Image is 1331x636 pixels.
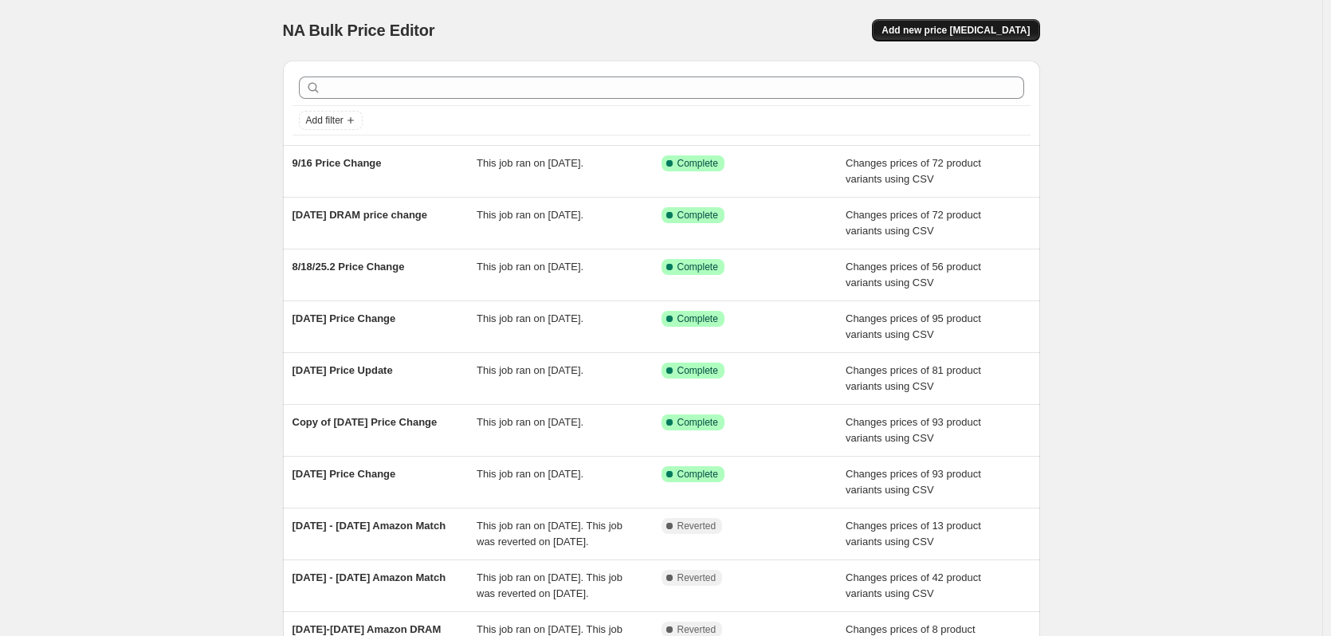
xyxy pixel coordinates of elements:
span: Complete [677,364,718,377]
span: This job ran on [DATE]. This job was reverted on [DATE]. [477,520,622,548]
span: Complete [677,416,718,429]
span: Complete [677,468,718,481]
span: Changes prices of 56 product variants using CSV [846,261,981,289]
span: 9/16 Price Change [293,157,382,169]
span: [DATE] - [DATE] Amazon Match [293,571,446,583]
span: Changes prices of 95 product variants using CSV [846,312,981,340]
span: Changes prices of 72 product variants using CSV [846,209,981,237]
span: This job ran on [DATE]. [477,416,583,428]
span: [DATE] Price Change [293,312,396,324]
span: Complete [677,157,718,170]
span: Changes prices of 42 product variants using CSV [846,571,981,599]
span: [DATE] - [DATE] Amazon Match [293,520,446,532]
span: Changes prices of 81 product variants using CSV [846,364,981,392]
span: This job ran on [DATE]. [477,468,583,480]
span: Copy of [DATE] Price Change [293,416,438,428]
span: This job ran on [DATE]. [477,364,583,376]
span: Add filter [306,114,344,127]
span: Complete [677,209,718,222]
span: This job ran on [DATE]. [477,157,583,169]
span: Reverted [677,520,717,532]
span: Reverted [677,623,717,636]
button: Add new price [MEDICAL_DATA] [872,19,1039,41]
span: This job ran on [DATE]. [477,261,583,273]
span: Add new price [MEDICAL_DATA] [881,24,1030,37]
span: This job ran on [DATE]. [477,209,583,221]
span: 8/18/25.2 Price Change [293,261,405,273]
span: Changes prices of 93 product variants using CSV [846,416,981,444]
span: Changes prices of 72 product variants using CSV [846,157,981,185]
span: NA Bulk Price Editor [283,22,435,39]
span: Changes prices of 93 product variants using CSV [846,468,981,496]
span: This job ran on [DATE]. [477,312,583,324]
button: Add filter [299,111,363,130]
span: Complete [677,261,718,273]
span: [DATE] Price Change [293,468,396,480]
span: [DATE] DRAM price change [293,209,428,221]
span: Reverted [677,571,717,584]
span: Complete [677,312,718,325]
span: This job ran on [DATE]. This job was reverted on [DATE]. [477,571,622,599]
span: [DATE] Price Update [293,364,393,376]
span: Changes prices of 13 product variants using CSV [846,520,981,548]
